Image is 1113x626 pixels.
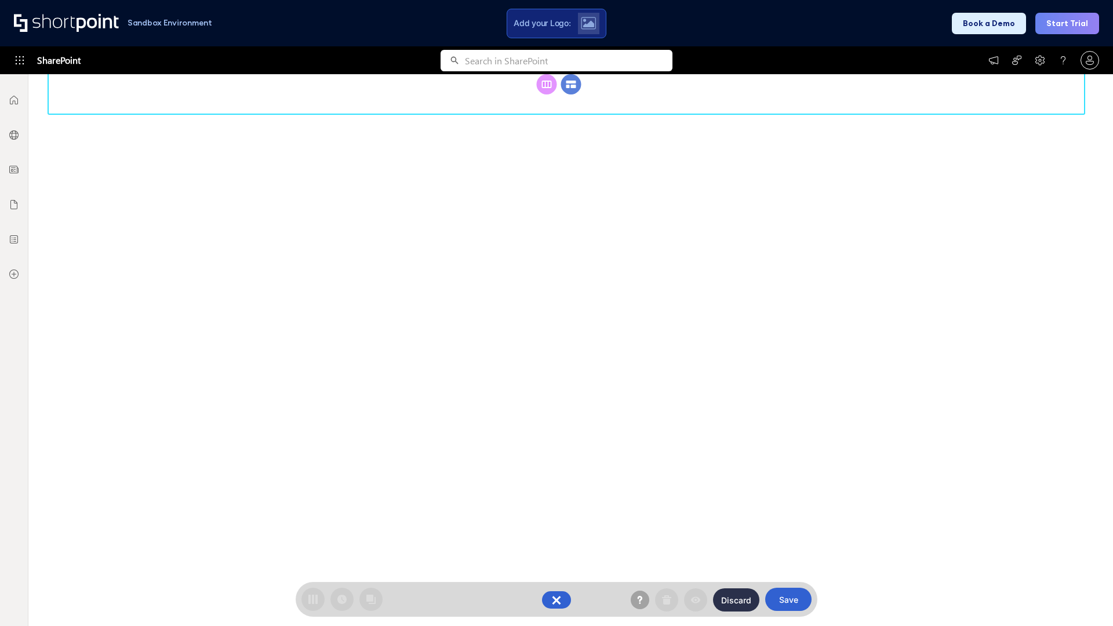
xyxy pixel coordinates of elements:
iframe: Chat Widget [1055,570,1113,626]
button: Book a Demo [952,13,1026,34]
span: Add your Logo: [514,18,570,28]
button: Discard [713,588,759,612]
span: SharePoint [37,46,81,74]
input: Search in SharePoint [465,50,672,71]
button: Start Trial [1035,13,1099,34]
img: Upload logo [581,17,596,30]
h1: Sandbox Environment [128,20,212,26]
button: Save [765,588,812,611]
